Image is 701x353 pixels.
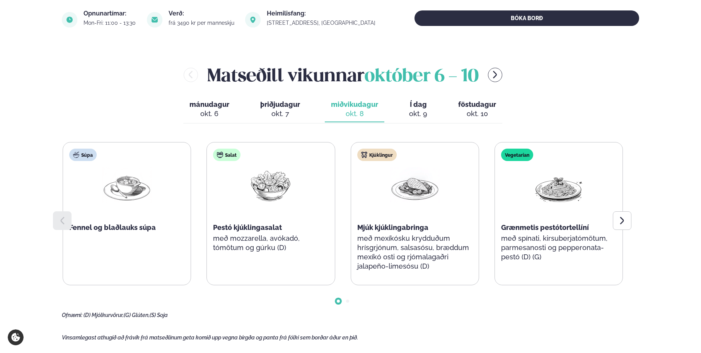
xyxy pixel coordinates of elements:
div: Súpa [69,149,97,161]
img: Chicken-breast.png [390,167,440,203]
img: Soup.png [102,167,152,203]
button: BÓKA BORÐ [414,10,639,26]
span: miðvikudagur [331,100,378,108]
a: Cookie settings [8,329,24,345]
button: miðvikudagur okt. 8 [325,97,384,122]
span: Í dag [409,100,427,109]
div: okt. 9 [409,109,427,118]
button: menu-btn-right [488,68,502,82]
img: Spagetti.png [534,167,583,203]
div: Salat [213,149,240,161]
div: okt. 10 [458,109,496,118]
div: Verð: [169,10,236,17]
span: (G) Glúten, [124,312,150,318]
h2: Matseðill vikunnar [207,62,479,87]
span: Mjúk kjúklingabringa [357,223,428,231]
div: okt. 7 [260,109,300,118]
img: salad.svg [217,152,223,158]
button: menu-btn-left [184,68,198,82]
span: (S) Soja [150,312,168,318]
img: image alt [147,12,162,27]
span: Fennel og blaðlauks súpa [69,223,156,231]
button: föstudagur okt. 10 [452,97,502,122]
span: þriðjudagur [260,100,300,108]
span: mánudagur [189,100,229,108]
img: soup.svg [73,152,79,158]
img: image alt [245,12,261,27]
div: frá 3490 kr per manneskju [169,20,236,26]
img: image alt [62,12,77,27]
div: Vegetarian [501,149,533,161]
p: með mexíkósku krydduðum hrísgrjónum, salsasósu, bræddum mexíkó osti og rjómalagaðri jalapeño-lime... [357,234,472,271]
div: Heimilisfang: [267,10,377,17]
div: Kjúklingur [357,149,397,161]
span: Grænmetis pestótortellíní [501,223,589,231]
a: link [267,18,377,27]
span: Go to slide 2 [346,300,349,303]
div: okt. 6 [189,109,229,118]
button: þriðjudagur okt. 7 [254,97,306,122]
div: Opnunartímar: [84,10,138,17]
div: Mon-Fri: 11:00 - 13:30 [84,20,138,26]
button: mánudagur okt. 6 [183,97,235,122]
p: með spínati, kirsuberjatómötum, parmesanosti og pepperonata-pestó (D) (G) [501,234,616,262]
span: Go to slide 1 [337,300,340,303]
p: með mozzarella, avókadó, tómötum og gúrku (D) [213,234,328,252]
img: chicken.svg [361,152,367,158]
div: okt. 8 [331,109,378,118]
button: Í dag okt. 9 [403,97,433,122]
span: föstudagur [458,100,496,108]
span: október 6 - 10 [365,68,479,85]
span: Ofnæmi: [62,312,82,318]
span: Pestó kjúklingasalat [213,223,282,231]
span: (D) Mjólkurvörur, [84,312,124,318]
img: Salad.png [246,167,295,203]
span: Vinsamlegast athugið að frávik frá matseðlinum geta komið upp vegna birgða og panta frá fólki sem... [62,334,358,341]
